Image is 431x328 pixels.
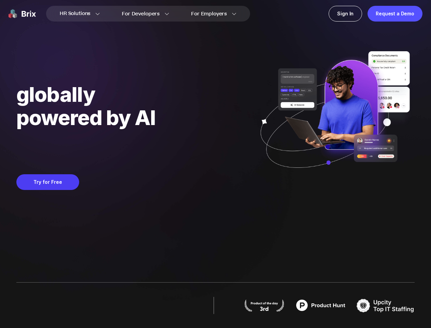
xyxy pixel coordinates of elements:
a: Request a Demo [368,6,422,22]
img: TOP IT STAFFING [357,297,415,314]
a: Sign In [329,6,362,22]
img: product hunt badge [292,297,350,314]
button: Try for Free [16,174,79,190]
span: For Developers [122,10,160,17]
span: HR Solutions [60,8,90,19]
img: product hunt badge [244,299,285,312]
img: ai generate [252,51,415,182]
div: powered by AI [16,106,252,129]
div: globally [16,83,252,106]
span: For Employers [191,10,227,17]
